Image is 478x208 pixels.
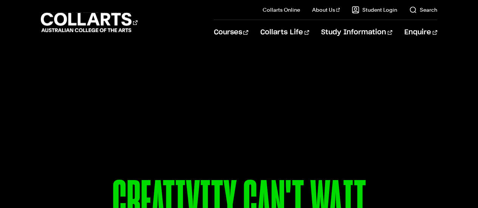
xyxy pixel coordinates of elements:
[312,6,340,14] a: About Us
[321,20,392,45] a: Study Information
[263,6,300,14] a: Collarts Online
[41,12,138,33] div: Go to homepage
[352,6,397,14] a: Student Login
[260,20,309,45] a: Collarts Life
[409,6,437,14] a: Search
[214,20,248,45] a: Courses
[404,20,437,45] a: Enquire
